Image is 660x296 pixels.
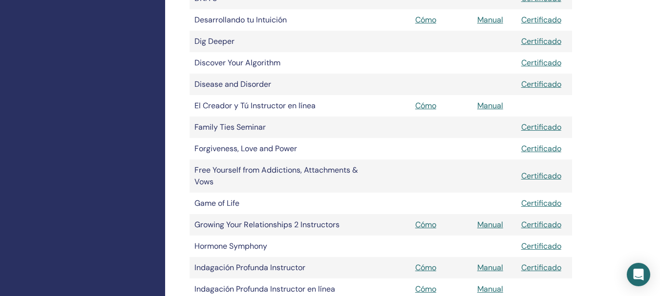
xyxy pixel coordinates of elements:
[190,257,365,278] td: Indagación Profunda Instructor
[521,15,561,25] a: Certificado
[521,122,561,132] a: Certificado
[190,214,365,236] td: Growing Your Relationships 2 Instructors
[190,95,365,117] td: El Creador y Tú Instructor en línea
[477,284,503,294] a: Manual
[477,219,503,230] a: Manual
[477,15,503,25] a: Manual
[521,171,561,181] a: Certificado
[521,241,561,251] a: Certificado
[477,100,503,111] a: Manual
[190,74,365,95] td: Disease and Disorder
[415,15,436,25] a: Cómo
[190,9,365,31] td: Desarrollando tu Intuición
[521,143,561,154] a: Certificado
[521,79,561,89] a: Certificado
[415,262,436,273] a: Cómo
[190,117,365,138] td: Family Ties Seminar
[190,236,365,257] td: Hormone Symphony
[521,262,561,273] a: Certificado
[521,36,561,46] a: Certificado
[415,219,436,230] a: Cómo
[190,31,365,52] td: Dig Deeper
[190,193,365,214] td: Game of Life
[190,52,365,74] td: Discover Your Algorithm
[627,263,650,286] div: Open Intercom Messenger
[521,58,561,68] a: Certificado
[521,198,561,208] a: Certificado
[415,284,436,294] a: Cómo
[190,138,365,159] td: Forgiveness, Love and Power
[415,100,436,111] a: Cómo
[190,159,365,193] td: Free Yourself from Addictions, Attachments & Vows
[477,262,503,273] a: Manual
[521,219,561,230] a: Certificado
